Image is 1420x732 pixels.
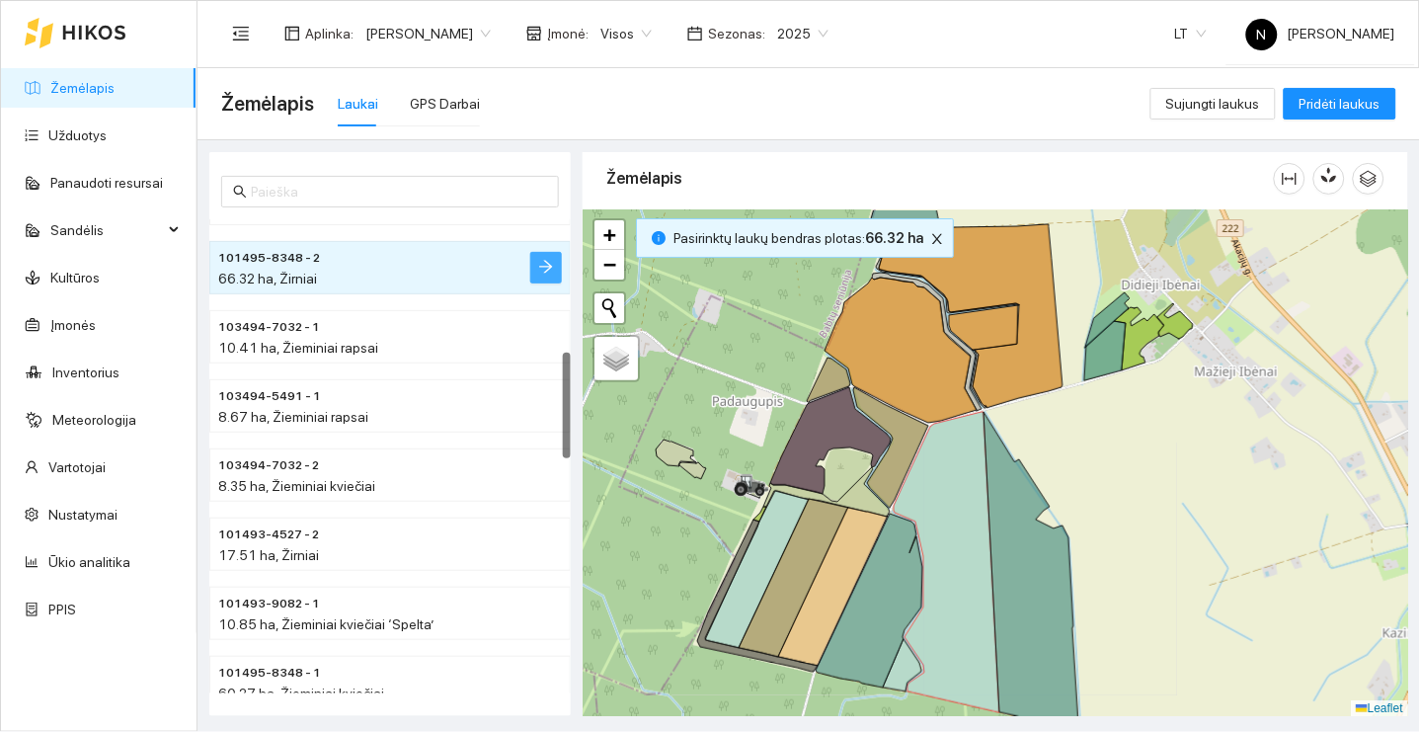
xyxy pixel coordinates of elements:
span: 10.41 ha, Žieminiai rapsai [218,340,378,356]
span: 103494-7032 - 1 [218,318,320,337]
span: search [233,185,247,199]
span: column-width [1275,171,1304,187]
span: N [1257,19,1267,50]
b: 66.32 ha [865,230,923,246]
span: 2025 [777,19,828,48]
span: arrow-right [538,259,554,278]
input: Paieška [251,181,547,203]
span: shop [526,26,542,41]
button: Pridėti laukus [1284,88,1396,120]
span: Įmonė : [547,23,589,44]
a: Įmonės [50,317,96,333]
span: 101493-4527 - 2 [218,526,319,544]
a: Kultūros [50,270,100,285]
span: close [926,232,948,246]
span: 8.35 ha, Žieminiai kviečiai [218,478,375,494]
span: 101495-8348 - 1 [218,664,321,683]
span: menu-fold [232,25,250,42]
a: Layers [594,337,638,380]
span: − [603,252,616,277]
span: Aplinka : [305,23,354,44]
span: Žemėlapis [221,88,314,120]
a: Nustatymai [48,507,118,523]
span: 101495-8348 - 2 [218,249,320,268]
a: Ūkio analitika [48,554,130,570]
a: PPIS [48,602,76,617]
button: column-width [1274,163,1305,195]
span: info-circle [652,231,666,245]
a: Inventorius [52,365,119,380]
a: Sujungti laukus [1150,96,1276,112]
span: LT [1175,19,1207,48]
span: [PERSON_NAME] [1246,26,1395,41]
a: Meteorologija [52,412,136,428]
span: Pridėti laukus [1300,93,1381,115]
button: Sujungti laukus [1150,88,1276,120]
a: Leaflet [1356,701,1403,715]
div: Laukai [338,93,378,115]
span: 103494-5491 - 1 [218,387,321,406]
span: 17.51 ha, Žirniai [218,547,319,563]
span: Nikolajus Dubnikovas [365,19,491,48]
a: Zoom in [594,220,624,250]
a: Užduotys [48,127,107,143]
a: Zoom out [594,250,624,280]
a: Panaudoti resursai [50,175,163,191]
a: Pridėti laukus [1284,96,1396,112]
span: 10.85 ha, Žieminiai kviečiai ‘Spelta’ [218,616,434,632]
a: Vartotojai [48,459,106,475]
button: menu-fold [221,14,261,53]
span: 60.27 ha, Žieminiai kviečiai [218,686,384,701]
span: Sezonas : [708,23,765,44]
span: 66.32 ha, Žirniai [218,271,317,286]
div: GPS Darbai [410,93,480,115]
span: 103494-7032 - 2 [218,456,319,475]
span: calendar [687,26,703,41]
span: layout [284,26,300,41]
div: Žemėlapis [606,150,1274,206]
span: Sandėlis [50,210,163,250]
span: 101493-9082 - 1 [218,595,320,613]
button: Initiate a new search [594,293,624,323]
a: Žemėlapis [50,80,115,96]
span: Sujungti laukus [1166,93,1260,115]
span: 8.67 ha, Žieminiai rapsai [218,409,368,425]
span: Visos [600,19,652,48]
button: arrow-right [530,252,562,284]
span: Pasirinktų laukų bendras plotas : [673,227,923,249]
button: close [925,227,949,251]
span: + [603,222,616,247]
